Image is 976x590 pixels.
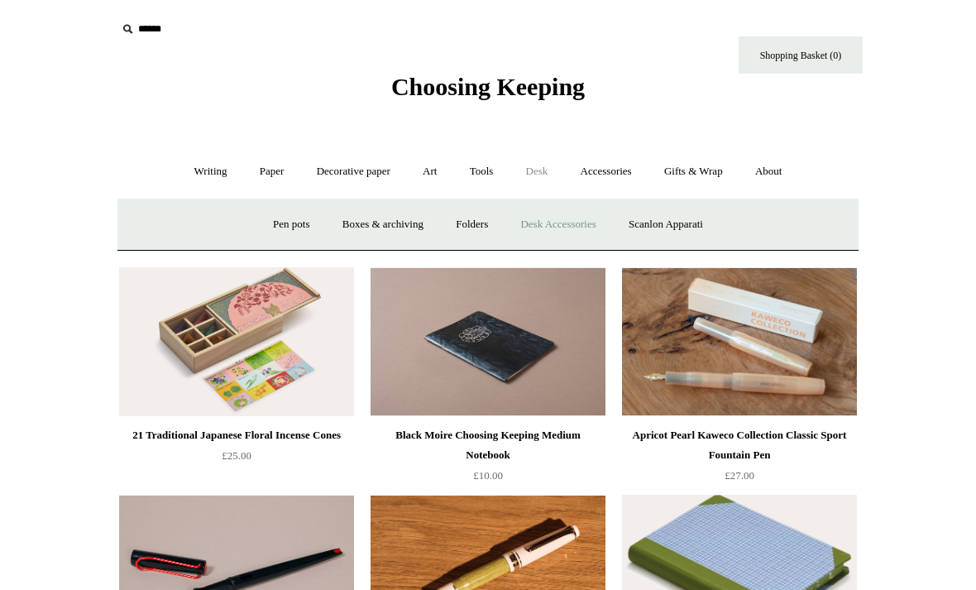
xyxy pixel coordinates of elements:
span: Choosing Keeping [391,73,585,100]
a: Paper [245,150,299,194]
a: Pen pots [258,203,324,247]
a: Black Moire Choosing Keeping Medium Notebook £10.00 [371,425,605,493]
div: Apricot Pearl Kaweco Collection Classic Sport Fountain Pen [626,425,853,465]
a: Writing [179,150,242,194]
a: Boxes & archiving [328,203,438,247]
a: Art [408,150,452,194]
a: Scanlon Apparati [614,203,718,247]
a: 21 Traditional Japanese Floral Incense Cones £25.00 [119,425,354,493]
a: About [740,150,797,194]
div: 21 Traditional Japanese Floral Incense Cones [123,425,350,445]
span: £25.00 [222,449,251,462]
a: Tools [455,150,509,194]
a: Decorative paper [302,150,405,194]
a: Choosing Keeping [391,86,585,98]
a: 21 Traditional Japanese Floral Incense Cones 21 Traditional Japanese Floral Incense Cones [119,267,354,416]
img: Apricot Pearl Kaweco Collection Classic Sport Fountain Pen [622,267,857,416]
a: Apricot Pearl Kaweco Collection Classic Sport Fountain Pen Apricot Pearl Kaweco Collection Classi... [622,267,857,416]
a: Desk Accessories [505,203,610,247]
a: Gifts & Wrap [649,150,738,194]
div: Black Moire Choosing Keeping Medium Notebook [375,425,601,465]
span: £10.00 [473,469,503,482]
a: Shopping Basket (0) [739,36,863,74]
a: Folders [441,203,503,247]
img: 21 Traditional Japanese Floral Incense Cones [119,267,354,416]
a: Apricot Pearl Kaweco Collection Classic Sport Fountain Pen £27.00 [622,425,857,493]
img: Black Moire Choosing Keeping Medium Notebook [371,267,605,416]
a: Accessories [566,150,647,194]
span: £27.00 [725,469,754,482]
a: Black Moire Choosing Keeping Medium Notebook Black Moire Choosing Keeping Medium Notebook [371,267,605,416]
a: Desk [511,150,563,194]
